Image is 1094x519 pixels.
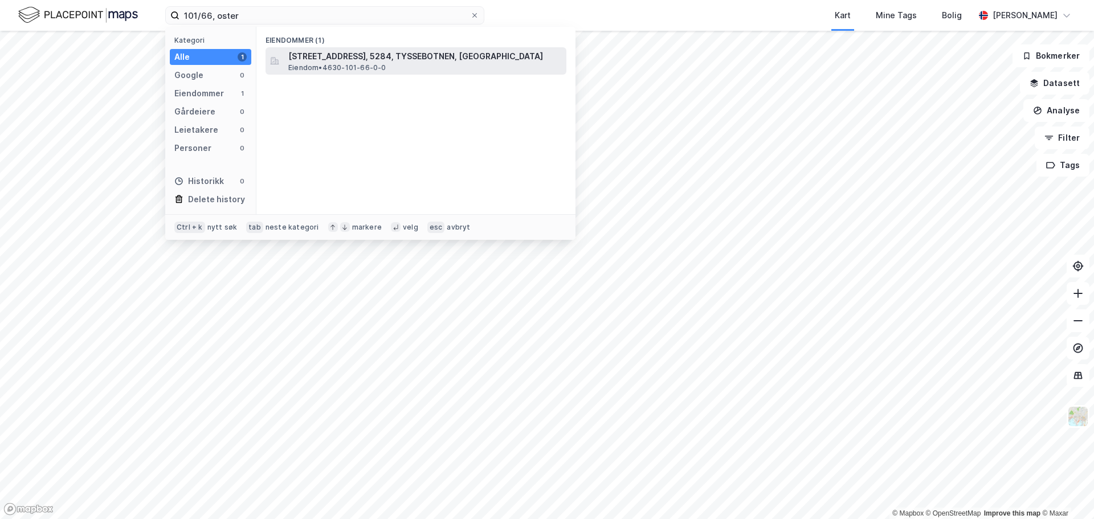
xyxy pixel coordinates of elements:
div: Eiendommer (1) [256,27,575,47]
div: velg [403,223,418,232]
button: Bokmerker [1013,44,1089,67]
div: [PERSON_NAME] [993,9,1058,22]
button: Tags [1036,154,1089,177]
div: 0 [238,125,247,134]
img: logo.f888ab2527a4732fd821a326f86c7f29.svg [18,5,138,25]
div: 1 [238,89,247,98]
iframe: Chat Widget [1037,464,1094,519]
button: Datasett [1020,72,1089,95]
div: avbryt [447,223,470,232]
div: 0 [238,71,247,80]
div: Ctrl + k [174,222,205,233]
a: Improve this map [984,509,1040,517]
div: tab [246,222,263,233]
a: OpenStreetMap [926,509,981,517]
div: Leietakere [174,123,218,137]
div: Personer [174,141,211,155]
input: Søk på adresse, matrikkel, gårdeiere, leietakere eller personer [179,7,470,24]
div: Alle [174,50,190,64]
div: 1 [238,52,247,62]
div: neste kategori [266,223,319,232]
div: Kontrollprogram for chat [1037,464,1094,519]
div: Gårdeiere [174,105,215,118]
div: Historikk [174,174,224,188]
div: Kategori [174,36,251,44]
div: Google [174,68,203,82]
div: 0 [238,177,247,186]
div: Eiendommer [174,87,224,100]
span: Eiendom • 4630-101-66-0-0 [288,63,386,72]
div: 0 [238,107,247,116]
div: esc [427,222,445,233]
div: 0 [238,144,247,153]
a: Mapbox homepage [3,502,54,516]
button: Analyse [1023,99,1089,122]
button: Filter [1035,126,1089,149]
img: Z [1067,406,1089,427]
div: Kart [835,9,851,22]
span: [STREET_ADDRESS], 5284, TYSSEBOTNEN, [GEOGRAPHIC_DATA] [288,50,562,63]
div: Bolig [942,9,962,22]
div: markere [352,223,382,232]
a: Mapbox [892,509,924,517]
div: Mine Tags [876,9,917,22]
div: nytt søk [207,223,238,232]
div: Delete history [188,193,245,206]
